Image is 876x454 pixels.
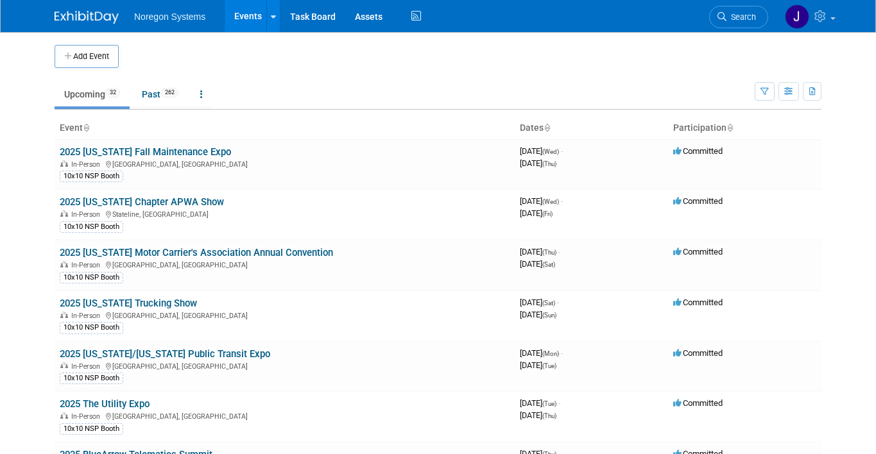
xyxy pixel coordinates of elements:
[60,158,510,169] div: [GEOGRAPHIC_DATA], [GEOGRAPHIC_DATA]
[520,196,563,206] span: [DATE]
[60,322,123,333] div: 10x10 NSP Booth
[673,196,723,206] span: Committed
[561,348,563,358] span: -
[520,348,563,358] span: [DATE]
[542,261,555,268] span: (Sat)
[161,88,178,97] span: 262
[673,298,723,307] span: Committed
[60,310,510,320] div: [GEOGRAPHIC_DATA], [GEOGRAPHIC_DATA]
[561,196,563,206] span: -
[106,88,120,97] span: 32
[60,196,224,208] a: 2025 [US_STATE] Chapter APWA Show
[520,158,556,168] span: [DATE]
[544,122,550,133] a: Sort by Start Date
[673,348,723,358] span: Committed
[558,247,560,256] span: -
[673,398,723,408] span: Committed
[520,310,556,319] span: [DATE]
[542,210,553,217] span: (Fri)
[60,412,68,419] img: In-Person Event
[60,247,333,258] a: 2025 [US_STATE] Motor Carrier's Association Annual Convention
[60,360,510,371] div: [GEOGRAPHIC_DATA], [GEOGRAPHIC_DATA]
[520,259,555,269] span: [DATE]
[60,171,123,182] div: 10x10 NSP Booth
[60,298,197,309] a: 2025 [US_STATE] Trucking Show
[673,247,723,256] span: Committed
[726,12,756,22] span: Search
[60,410,510,421] div: [GEOGRAPHIC_DATA], [GEOGRAPHIC_DATA]
[520,146,563,156] span: [DATE]
[60,362,68,369] img: In-Person Event
[55,11,119,24] img: ExhibitDay
[542,362,556,369] span: (Tue)
[542,160,556,167] span: (Thu)
[542,148,559,155] span: (Wed)
[55,117,515,139] th: Event
[785,4,809,29] img: Johana Gil
[520,208,553,218] span: [DATE]
[71,160,104,169] span: In-Person
[71,312,104,320] span: In-Person
[71,210,104,219] span: In-Person
[71,261,104,269] span: In-Person
[60,312,68,318] img: In-Person Event
[668,117,821,139] th: Participation
[520,360,556,370] span: [DATE]
[542,249,556,256] span: (Thu)
[542,299,555,307] span: (Sat)
[134,12,205,22] span: Noregon Systems
[60,423,123,435] div: 10x10 NSP Booth
[60,259,510,269] div: [GEOGRAPHIC_DATA], [GEOGRAPHIC_DATA]
[520,410,556,420] span: [DATE]
[60,261,68,267] img: In-Person Event
[726,122,733,133] a: Sort by Participation Type
[60,208,510,219] div: Stateline, [GEOGRAPHIC_DATA]
[55,45,119,68] button: Add Event
[709,6,768,28] a: Search
[515,117,668,139] th: Dates
[71,412,104,421] span: In-Person
[542,412,556,419] span: (Thu)
[673,146,723,156] span: Committed
[542,400,556,407] span: (Tue)
[60,398,150,410] a: 2025 The Utility Expo
[520,398,560,408] span: [DATE]
[520,247,560,256] span: [DATE]
[561,146,563,156] span: -
[60,160,68,167] img: In-Person Event
[60,146,231,158] a: 2025 [US_STATE] Fall Maintenance Expo
[557,298,559,307] span: -
[542,350,559,357] span: (Mon)
[60,272,123,283] div: 10x10 NSP Booth
[132,82,188,106] a: Past262
[520,298,559,307] span: [DATE]
[60,373,123,384] div: 10x10 NSP Booth
[558,398,560,408] span: -
[71,362,104,371] span: In-Person
[60,210,68,217] img: In-Person Event
[60,348,270,360] a: 2025 [US_STATE]/[US_STATE] Public Transit Expo
[542,198,559,205] span: (Wed)
[83,122,89,133] a: Sort by Event Name
[542,312,556,319] span: (Sun)
[60,221,123,233] div: 10x10 NSP Booth
[55,82,130,106] a: Upcoming32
